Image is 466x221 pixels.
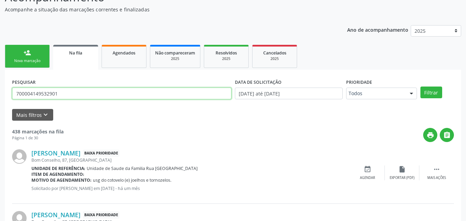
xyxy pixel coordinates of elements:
i:  [443,131,451,139]
span: Agendados [113,50,135,56]
i: print [427,131,434,139]
i: keyboard_arrow_down [42,111,49,119]
button: Mais filtroskeyboard_arrow_down [12,109,53,121]
strong: 438 marcações na fila [12,128,64,135]
p: Solicitado por [PERSON_NAME] em [DATE] - há um mês [31,185,350,191]
i: insert_drive_file [398,165,406,173]
div: 2025 [209,56,244,61]
label: PESQUISAR [12,77,36,88]
div: Nova marcação [10,58,45,63]
span: Cancelados [263,50,286,56]
div: Bom Conselho, 87, [GEOGRAPHIC_DATA] [31,157,350,163]
input: Nome, CNS [12,88,231,99]
div: Exportar (PDF) [390,175,415,180]
span: usg do cotovelo (e) joelhos e tornozelos. [93,177,171,183]
div: person_add [23,49,31,57]
span: Resolvidos [216,50,237,56]
a: [PERSON_NAME] [31,149,80,157]
label: DATA DE SOLICITAÇÃO [235,77,282,88]
span: Unidade de Saude da Familia Rua [GEOGRAPHIC_DATA] [87,165,198,171]
i:  [433,165,440,173]
p: Acompanhe a situação das marcações correntes e finalizadas [5,6,324,13]
div: 2025 [257,56,292,61]
b: Unidade de referência: [31,165,85,171]
p: Ano de acompanhamento [347,25,408,34]
div: Página 1 de 30 [12,135,64,141]
button: print [423,128,437,142]
button: Filtrar [420,87,442,98]
span: Baixa Prioridade [83,150,120,157]
div: Mais ações [427,175,446,180]
a: [PERSON_NAME] [31,211,80,219]
span: Não compareceram [155,50,195,56]
b: Item de agendamento: [31,171,84,177]
div: 2025 [155,56,195,61]
img: img [12,149,27,164]
button:  [440,128,454,142]
span: Na fila [69,50,82,56]
i: event_available [364,165,371,173]
b: Motivo de agendamento: [31,177,92,183]
div: Agendar [360,175,375,180]
span: Todos [349,90,403,97]
label: Prioridade [346,77,372,88]
input: Selecione um intervalo [235,88,343,99]
span: Baixa Prioridade [83,211,120,219]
